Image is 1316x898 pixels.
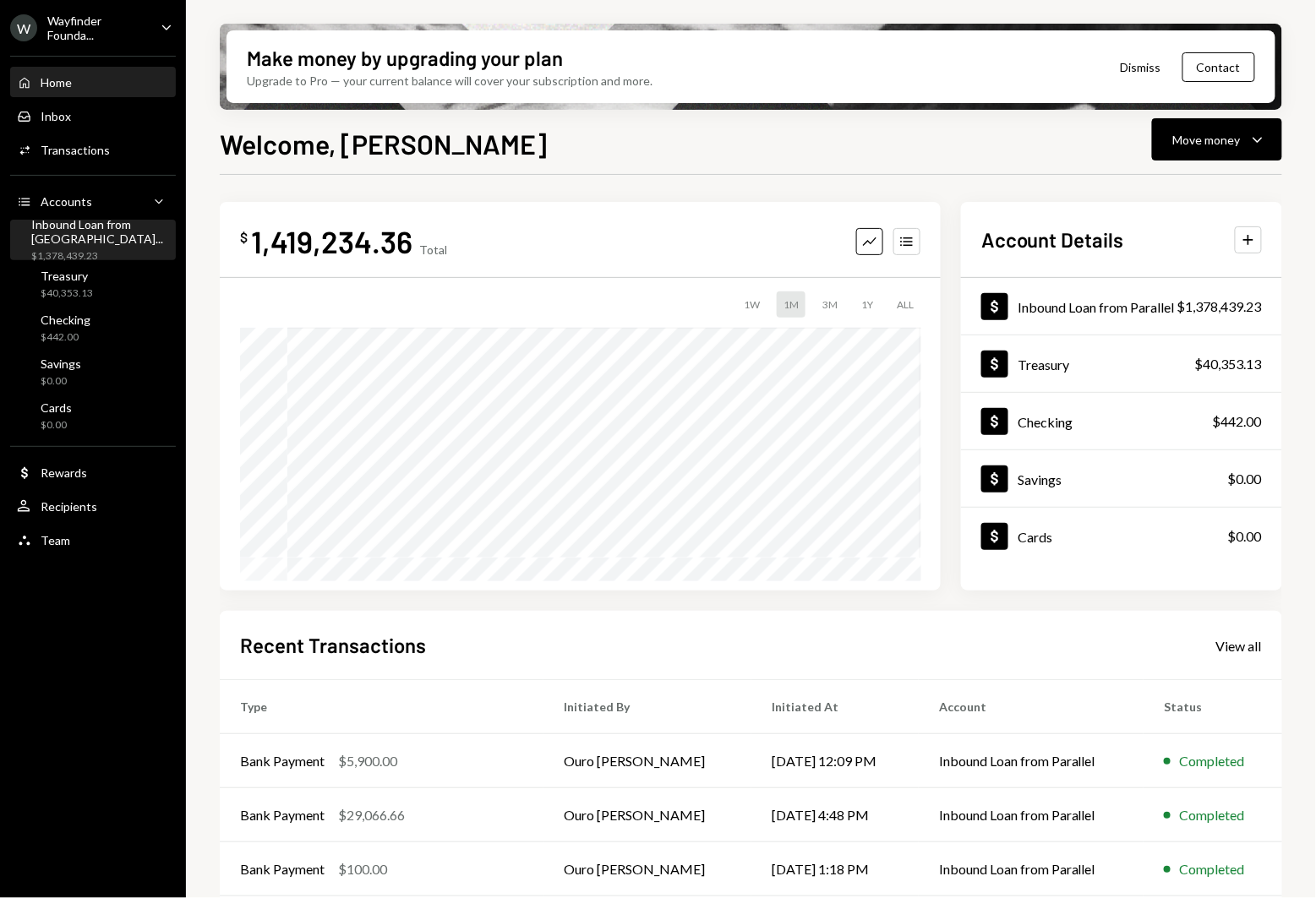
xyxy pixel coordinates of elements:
a: Inbound Loan from Parallel$1,378,439.23 [961,278,1282,335]
div: Total [419,242,447,257]
a: View all [1216,636,1262,655]
div: Transactions [41,143,110,157]
a: Rewards [10,457,176,487]
button: Dismiss [1100,47,1182,87]
div: Savings [1018,471,1062,487]
div: Checking [41,313,90,327]
div: $ [240,229,248,246]
th: Account [919,680,1144,734]
h2: Account Details [981,226,1124,253]
a: Recipients [10,491,176,521]
button: Contact [1182,52,1255,82]
th: Type [220,680,543,734]
div: Bank Payment [240,805,325,825]
a: Inbound Loan from [GEOGRAPHIC_DATA]...$1,378,439.23 [10,220,179,260]
div: Completed [1179,751,1244,771]
div: 1M [777,291,805,318]
td: Ouro [PERSON_NAME] [543,842,751,896]
h1: Welcome, [PERSON_NAME] [220,127,547,161]
div: Upgrade to Pro — your current balance will cover your subscription and more. [247,72,653,90]
a: Checking$442.00 [961,393,1282,449]
a: Home [10,67,176,97]
div: $0.00 [41,418,72,433]
a: Cards$0.00 [961,508,1282,564]
td: Inbound Loan from Parallel [919,734,1144,788]
div: Treasury [41,269,93,283]
a: Savings$0.00 [10,351,176,392]
th: Initiated At [751,680,919,734]
div: Recipients [41,499,97,514]
a: Treasury$40,353.13 [10,264,176,304]
th: Status [1144,680,1282,734]
div: Cards [1018,529,1053,545]
div: 1Y [855,291,880,318]
div: Accounts [41,194,92,209]
div: ALL [890,291,920,318]
div: 1,419,234.36 [251,222,412,260]
td: Inbound Loan from Parallel [919,788,1144,842]
div: Bank Payment [240,751,325,771]
a: Savings$0.00 [961,450,1282,507]
td: Ouro [PERSON_NAME] [543,788,751,842]
div: $442.00 [1213,411,1262,432]
div: Treasury [1018,356,1070,373]
a: Inbox [10,101,176,131]
div: $442.00 [41,330,90,345]
th: Initiated By [543,680,751,734]
button: Move money [1152,118,1282,161]
a: Checking$442.00 [10,307,176,348]
div: $100.00 [338,859,387,879]
td: [DATE] 12:09 PM [751,734,919,788]
div: $40,353.13 [41,286,93,301]
div: Move money [1173,131,1241,149]
div: Rewards [41,465,87,480]
td: Ouro [PERSON_NAME] [543,734,751,788]
div: Team [41,533,70,547]
a: Cards$0.00 [10,395,176,436]
div: Home [41,75,72,90]
div: $1,378,439.23 [1177,297,1262,317]
a: Team [10,525,176,555]
td: [DATE] 4:48 PM [751,788,919,842]
div: Completed [1179,805,1244,825]
td: Inbound Loan from Parallel [919,842,1144,896]
div: Inbound Loan from Parallel [1018,299,1175,315]
div: Inbound Loan from [GEOGRAPHIC_DATA]... [31,217,172,246]
div: Wayfinder Founda... [47,14,147,42]
div: Inbox [41,109,71,123]
div: 3M [816,291,844,318]
h2: Recent Transactions [240,631,426,659]
td: [DATE] 1:18 PM [751,842,919,896]
div: $5,900.00 [338,751,397,771]
div: View all [1216,638,1262,655]
div: $0.00 [1228,526,1262,547]
a: Treasury$40,353.13 [961,335,1282,392]
div: Completed [1179,859,1244,879]
div: 1W [737,291,767,318]
div: W [10,14,37,41]
a: Transactions [10,134,176,165]
div: $0.00 [41,374,81,389]
div: $1,378,439.23 [31,249,172,264]
div: Cards [41,400,72,415]
a: Accounts [10,186,176,216]
div: Savings [41,356,81,371]
div: Make money by upgrading your plan [247,44,563,72]
div: $29,066.66 [338,805,405,825]
div: Bank Payment [240,859,325,879]
div: $40,353.13 [1195,354,1262,374]
div: $0.00 [1228,469,1262,489]
div: Checking [1018,414,1073,430]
